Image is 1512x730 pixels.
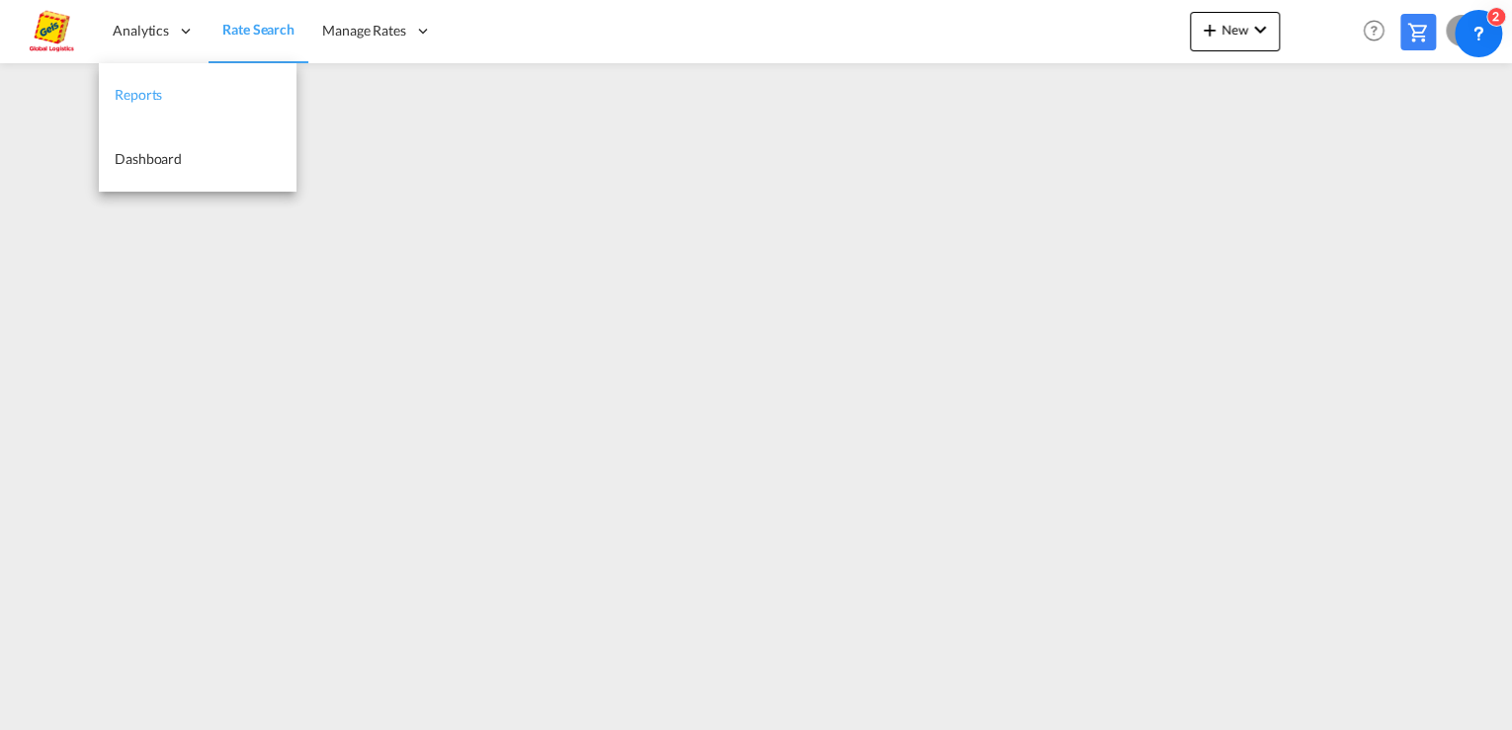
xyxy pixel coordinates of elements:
[1190,12,1280,51] button: icon-plus 400-fgNewicon-chevron-down
[222,21,294,38] span: Rate Search
[99,63,296,127] a: Reports
[1357,14,1400,49] div: Help
[322,21,406,41] span: Manage Rates
[99,127,296,192] a: Dashboard
[1446,15,1477,46] div: O
[30,9,74,53] img: a2a4a140666c11eeab5485e577415959.png
[1198,18,1221,41] md-icon: icon-plus 400-fg
[1357,14,1390,47] span: Help
[1198,22,1272,38] span: New
[113,21,169,41] span: Analytics
[1248,18,1272,41] md-icon: icon-chevron-down
[115,150,182,167] span: Dashboard
[115,86,162,103] span: Reports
